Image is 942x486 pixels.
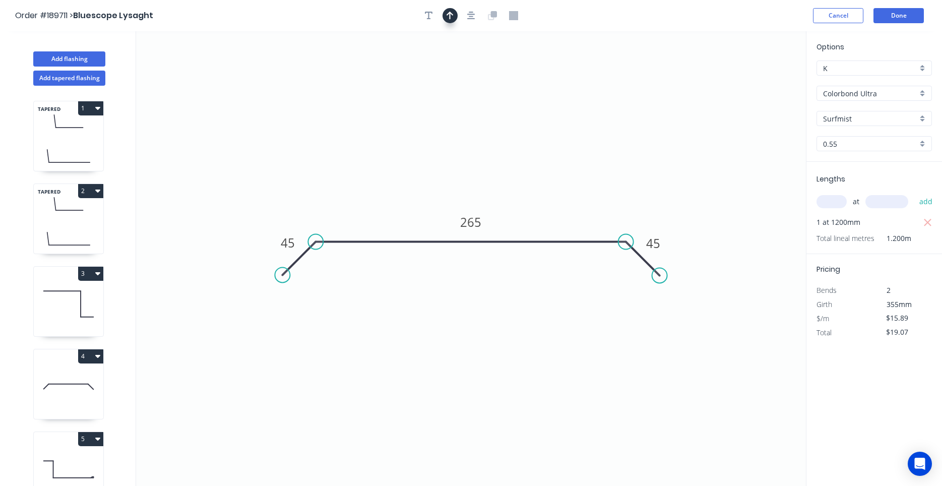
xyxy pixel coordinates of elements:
[823,88,917,99] input: Material
[15,10,73,21] span: Order #189711 >
[817,285,837,295] span: Bends
[823,113,917,124] input: Colour
[33,71,105,86] button: Add tapered flashing
[914,193,938,210] button: add
[33,51,105,67] button: Add flashing
[78,432,103,446] button: 5
[887,285,891,295] span: 2
[908,452,932,476] div: Open Intercom Messenger
[281,234,295,251] tspan: 45
[78,101,103,115] button: 1
[853,195,859,209] span: at
[78,267,103,281] button: 3
[460,214,481,230] tspan: 265
[887,299,912,309] span: 355mm
[817,314,829,323] span: $/m
[78,184,103,198] button: 2
[78,349,103,363] button: 4
[817,42,844,52] span: Options
[817,215,860,229] span: 1 at 1200mm
[646,235,660,252] tspan: 45
[813,8,863,23] button: Cancel
[817,174,845,184] span: Lengths
[874,231,911,246] span: 1.200m
[817,231,874,246] span: Total lineal metres
[823,139,917,149] input: Thickness
[817,299,832,309] span: Girth
[136,31,806,486] svg: 0
[817,328,832,337] span: Total
[823,63,917,74] input: Price level
[817,264,840,274] span: Pricing
[73,10,153,21] span: Bluescope Lysaght
[873,8,924,23] button: Done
